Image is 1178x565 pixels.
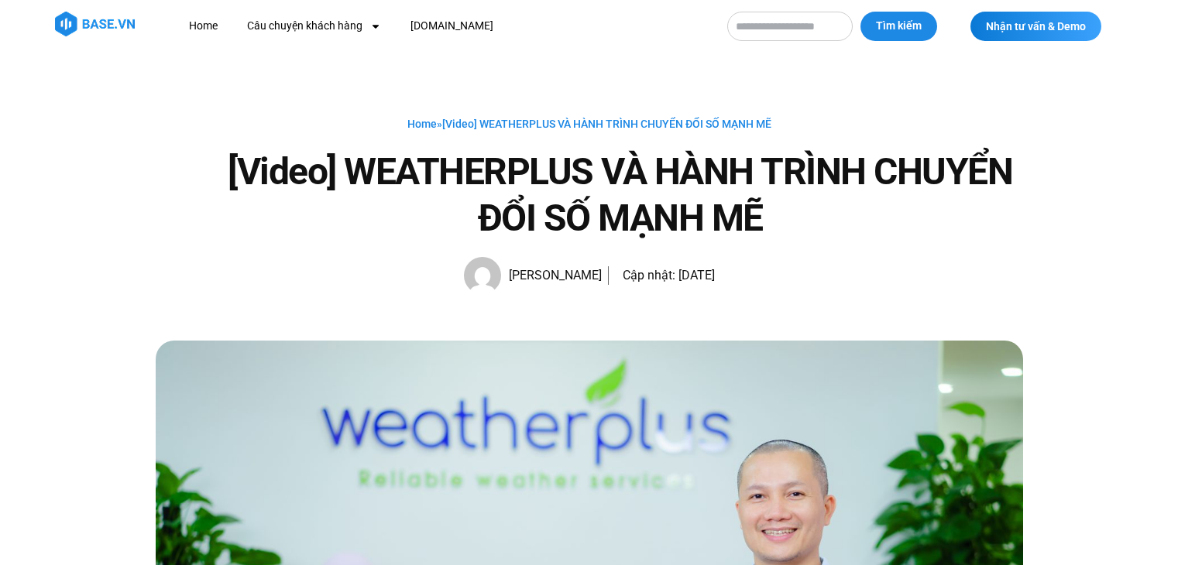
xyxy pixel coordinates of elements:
span: Tìm kiếm [876,19,922,34]
span: Cập nhật: [623,268,675,282]
span: Nhận tư vấn & Demo [986,21,1086,32]
img: Picture of Hạnh Hoàng [464,257,501,294]
a: Câu chuyện khách hàng [235,12,393,40]
span: [Video] WEATHERPLUS VÀ HÀNH TRÌNH CHUYỂN ĐỔI SỐ MẠNH MẼ [442,118,771,130]
button: Tìm kiếm [860,12,937,41]
span: » [407,118,771,130]
span: [PERSON_NAME] [501,265,602,286]
a: Picture of Hạnh Hoàng [PERSON_NAME] [464,257,602,294]
h1: [Video] WEATHERPLUS VÀ HÀNH TRÌNH CHUYỂN ĐỔI SỐ MẠNH MẼ [218,149,1023,241]
a: [DOMAIN_NAME] [399,12,505,40]
a: Nhận tư vấn & Demo [970,12,1101,41]
time: [DATE] [678,268,715,282]
a: Home [407,118,437,130]
a: Home [177,12,229,40]
nav: Menu [177,12,712,40]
